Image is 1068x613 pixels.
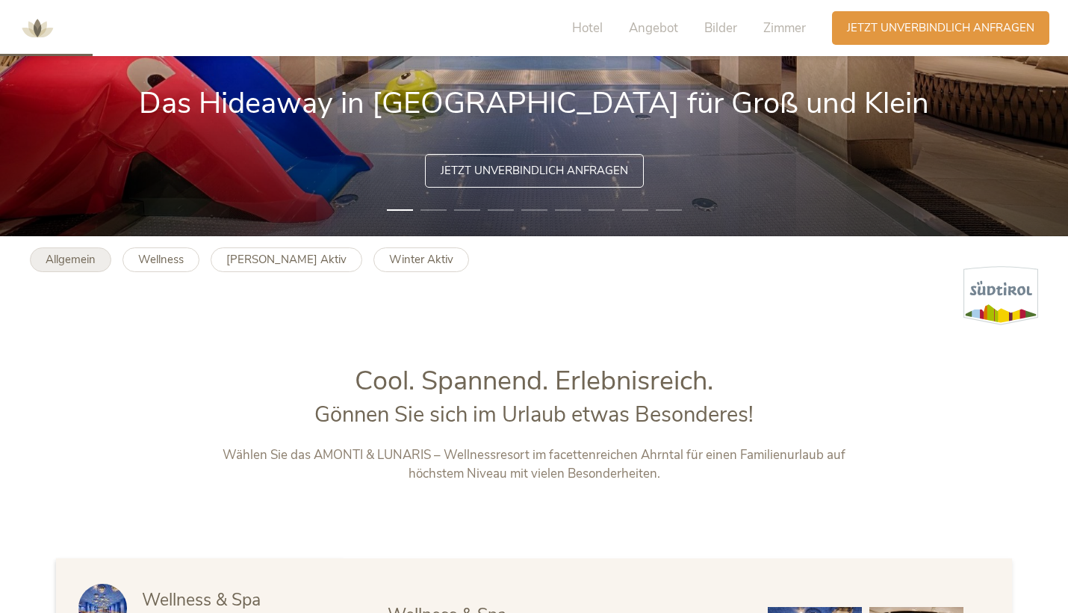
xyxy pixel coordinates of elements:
[142,588,261,612] span: Wellness & Spa
[15,22,60,33] a: AMONTI & LUNARIS Wellnessresort
[847,20,1034,36] span: Jetzt unverbindlich anfragen
[355,363,713,399] span: Cool. Spannend. Erlebnisreich.
[211,247,362,272] a: [PERSON_NAME] Aktiv
[389,252,453,267] b: Winter Aktiv
[629,19,678,37] span: Angebot
[572,19,603,37] span: Hotel
[226,252,347,267] b: [PERSON_NAME] Aktiv
[138,252,184,267] b: Wellness
[122,247,199,272] a: Wellness
[763,19,806,37] span: Zimmer
[704,19,737,37] span: Bilder
[314,400,754,429] span: Gönnen Sie sich im Urlaub etwas Besonderes!
[15,6,60,51] img: AMONTI & LUNARIS Wellnessresort
[46,252,96,267] b: Allgemein
[373,247,469,272] a: Winter Aktiv
[223,446,846,484] p: Wählen Sie das AMONTI & LUNARIS – Wellnessresort im facettenreichen Ahrntal für einen Familienurl...
[441,163,628,179] span: Jetzt unverbindlich anfragen
[963,266,1038,325] img: Südtirol
[30,247,111,272] a: Allgemein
